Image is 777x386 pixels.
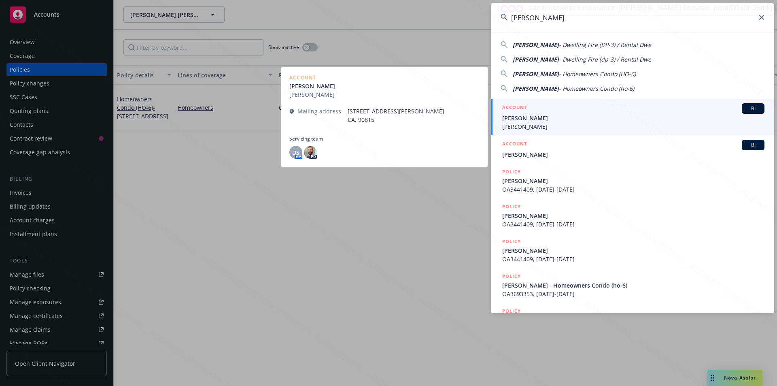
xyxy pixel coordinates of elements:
[502,237,521,245] h5: POLICY
[745,105,761,112] span: BI
[502,246,764,255] span: [PERSON_NAME]
[502,255,764,263] span: OA3441409, [DATE]-[DATE]
[491,3,774,32] input: Search...
[502,290,764,298] span: OA3693353, [DATE]-[DATE]
[502,220,764,228] span: OA3441409, [DATE]-[DATE]
[513,55,559,63] span: [PERSON_NAME]
[513,85,559,92] span: [PERSON_NAME]
[502,168,521,176] h5: POLICY
[502,114,764,122] span: [PERSON_NAME]
[559,55,651,63] span: - Dwelling Fire (dp-3) / Rental Dwe
[491,268,774,303] a: POLICY[PERSON_NAME] - Homeowners Condo (ho-6)OA3693353, [DATE]-[DATE]
[513,41,559,49] span: [PERSON_NAME]
[502,140,527,149] h5: ACCOUNT
[491,163,774,198] a: POLICY[PERSON_NAME]OA3441409, [DATE]-[DATE]
[491,99,774,135] a: ACCOUNTBI[PERSON_NAME][PERSON_NAME]
[502,150,764,159] span: [PERSON_NAME]
[502,272,521,280] h5: POLICY
[502,185,764,194] span: OA3441409, [DATE]-[DATE]
[559,85,634,92] span: - Homeowners Condo (ho-6)
[559,41,651,49] span: - Dwelling Fire (DP-3) / Rental Dwe
[745,141,761,149] span: BI
[502,177,764,185] span: [PERSON_NAME]
[491,233,774,268] a: POLICY[PERSON_NAME]OA3441409, [DATE]-[DATE]
[502,122,764,131] span: [PERSON_NAME]
[502,211,764,220] span: [PERSON_NAME]
[502,103,527,113] h5: ACCOUNT
[513,70,559,78] span: [PERSON_NAME]
[502,281,764,290] span: [PERSON_NAME] - Homeowners Condo (ho-6)
[491,303,774,337] a: POLICY
[491,198,774,233] a: POLICY[PERSON_NAME]OA3441409, [DATE]-[DATE]
[502,203,521,211] h5: POLICY
[491,135,774,163] a: ACCOUNTBI[PERSON_NAME]
[559,70,636,78] span: - Homeowners Condo (HO-6)
[502,307,521,315] h5: POLICY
